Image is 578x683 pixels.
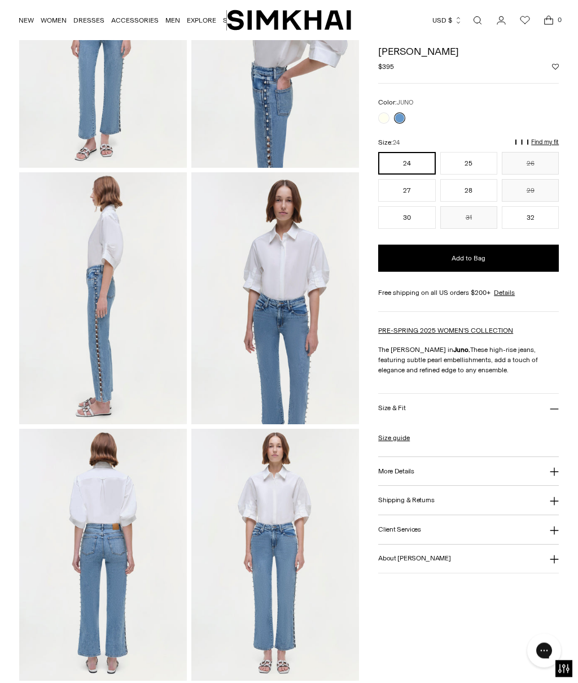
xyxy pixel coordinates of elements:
h3: Size & Fit [378,405,405,412]
button: Size & Fit [378,394,559,423]
a: MEN [165,8,180,33]
span: 0 [554,15,564,25]
a: EXPLORE [187,8,216,33]
img: Amelia Denim [19,429,187,681]
button: USD $ [432,8,462,33]
a: NEW [19,8,34,33]
a: SIMKHAI [227,9,351,31]
span: 24 [393,140,400,147]
button: 27 [378,180,435,202]
img: Amelia Denim [19,173,187,425]
h3: Shipping & Returns [378,497,435,504]
a: DRESSES [73,8,104,33]
button: 29 [502,180,559,202]
span: $395 [378,62,394,72]
a: Open cart modal [537,9,560,32]
button: 25 [440,153,497,175]
button: 24 [378,153,435,175]
a: Details [494,288,515,298]
a: Go to the account page [490,9,513,32]
a: ACCESSORIES [111,8,159,33]
button: 30 [378,207,435,229]
iframe: Sign Up via Text for Offers [9,640,113,674]
button: 28 [440,180,497,202]
label: Size: [378,138,400,149]
h3: About [PERSON_NAME] [378,555,450,563]
a: PRE-SPRING 2025 WOMEN'S COLLECTION [378,327,513,335]
button: Add to Bag [378,245,559,272]
button: Shipping & Returns [378,486,559,515]
button: About [PERSON_NAME] [378,545,559,574]
a: Open search modal [466,9,489,32]
h3: More Details [378,468,414,475]
img: Amelia Denim [191,429,359,681]
a: SALE [223,8,240,33]
a: Size guide [378,433,410,443]
span: JUNO [397,99,413,107]
button: 31 [440,207,497,229]
a: Wishlist [514,9,536,32]
button: 32 [502,207,559,229]
label: Color: [378,98,413,108]
button: 26 [502,153,559,175]
a: WOMEN [41,8,67,33]
button: Client Services [378,516,559,545]
button: More Details [378,458,559,486]
p: The [PERSON_NAME] in These high-rise jeans, featuring subtle pearl embellishments, add a touch of... [378,345,559,376]
h1: [PERSON_NAME] [378,47,559,57]
div: Free shipping on all US orders $200+ [378,288,559,298]
h3: Client Services [378,527,421,534]
iframe: Gorgias live chat messenger [522,630,567,672]
img: Amelia Denim [191,173,359,425]
span: Add to Bag [452,254,485,264]
button: Add to Wishlist [552,64,559,71]
strong: Juno. [453,346,470,354]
